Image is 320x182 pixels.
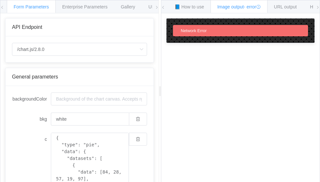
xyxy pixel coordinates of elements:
label: backgroundColor [12,92,51,105]
label: c [12,133,51,146]
label: bkg [12,113,51,126]
input: Background of the chart canvas. Accepts rgb (rgb(255,255,120)), colors (red), and url-encoded hex... [51,113,129,126]
span: Gallery [121,4,135,9]
span: Image output [217,4,261,9]
span: - error [244,4,261,9]
span: URL Parameters [148,4,182,9]
input: Background of the chart canvas. Accepts rgb (rgb(255,255,120)), colors (red), and url-encoded hex... [51,92,147,105]
span: 📘 How to use [175,4,204,9]
span: Form Parameters [14,4,49,9]
span: Network Error [181,28,207,33]
span: General parameters [12,74,58,79]
span: API Endpoint [12,24,42,30]
input: Select [12,43,147,56]
span: Enterprise Parameters [62,4,108,9]
span: URL output [274,4,297,9]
